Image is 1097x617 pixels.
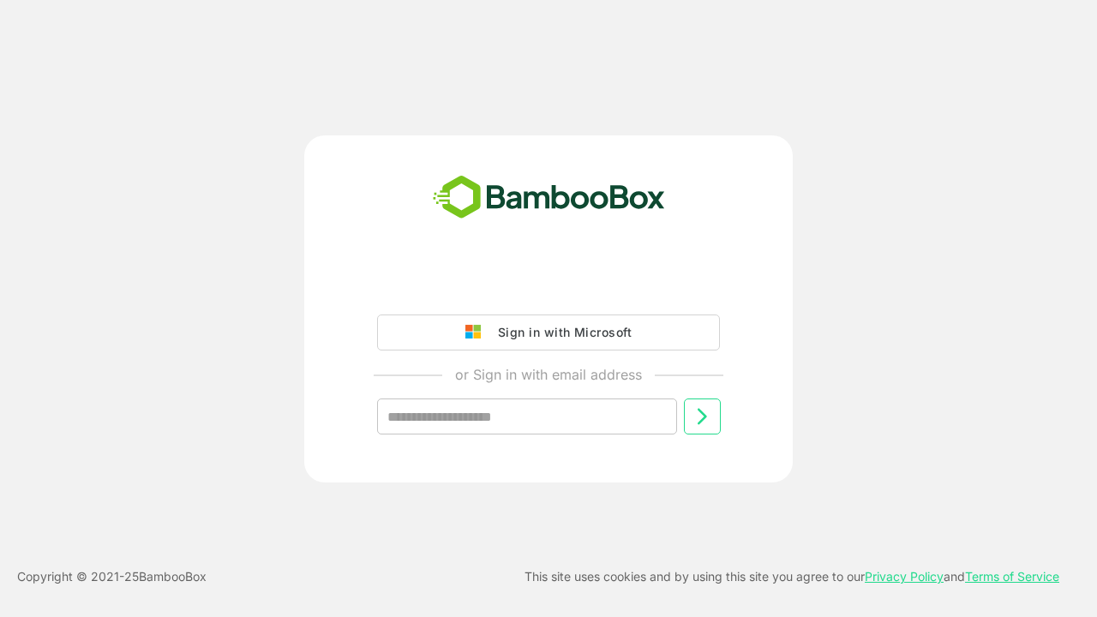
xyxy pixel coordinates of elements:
img: google [465,325,489,340]
p: or Sign in with email address [455,364,642,385]
p: This site uses cookies and by using this site you agree to our and [525,566,1059,587]
img: bamboobox [423,170,674,226]
div: Sign in with Microsoft [489,321,632,344]
p: Copyright © 2021- 25 BambooBox [17,566,207,587]
a: Privacy Policy [865,569,944,584]
a: Terms of Service [965,569,1059,584]
button: Sign in with Microsoft [377,314,720,350]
